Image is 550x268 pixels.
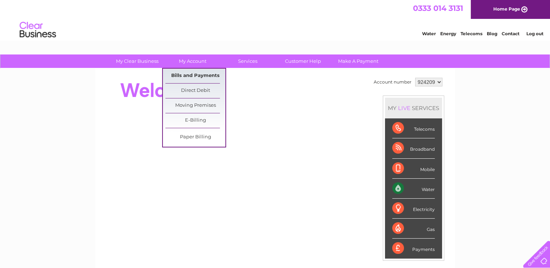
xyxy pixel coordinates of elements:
img: logo.png [19,19,56,41]
div: MY SERVICES [385,98,442,118]
a: My Account [162,54,222,68]
a: Paper Billing [165,130,225,145]
td: Account number [372,76,413,88]
div: Water [392,179,435,199]
a: Water [422,31,436,36]
a: Direct Debit [165,84,225,98]
a: Contact [502,31,519,36]
a: Customer Help [273,54,333,68]
div: Clear Business is a trading name of Verastar Limited (registered in [GEOGRAPHIC_DATA] No. 3667643... [104,4,447,35]
div: Payments [392,239,435,258]
a: Energy [440,31,456,36]
a: Services [218,54,278,68]
div: Broadband [392,138,435,158]
div: Mobile [392,159,435,179]
a: Blog [487,31,497,36]
div: Gas [392,219,435,239]
div: Telecoms [392,118,435,138]
a: 0333 014 3131 [413,4,463,13]
a: Telecoms [461,31,482,36]
a: Moving Premises [165,98,225,113]
a: E-Billing [165,113,225,128]
a: Bills and Payments [165,69,225,83]
a: Make A Payment [328,54,388,68]
a: Log out [526,31,543,36]
div: Electricity [392,199,435,219]
a: My Clear Business [107,54,167,68]
div: LIVE [397,105,412,111]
